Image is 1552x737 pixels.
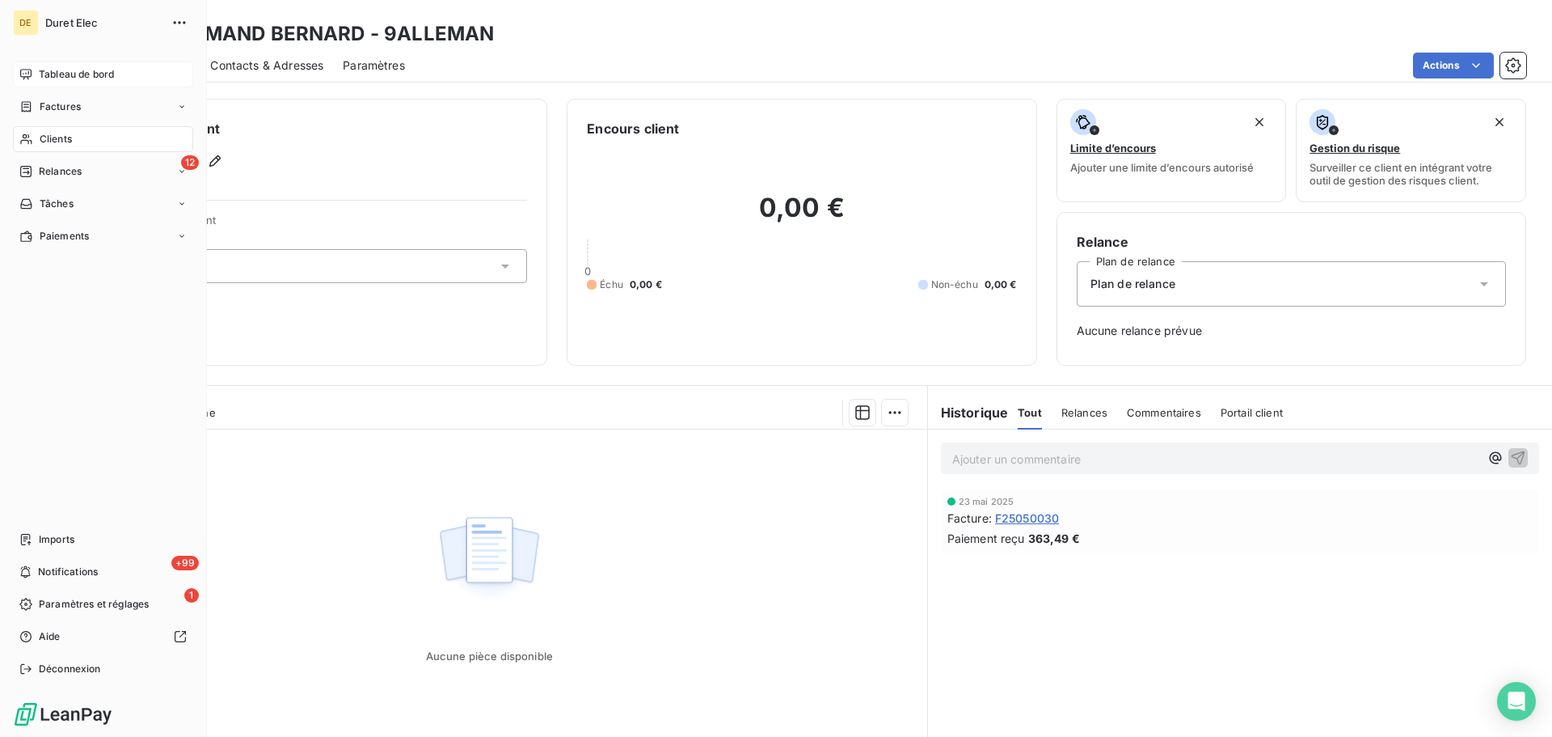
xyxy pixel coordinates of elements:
[1221,406,1283,419] span: Portail client
[995,510,1059,527] span: F25050030
[39,629,61,644] span: Aide
[587,119,679,138] h6: Encours client
[931,277,978,292] span: Non-échu
[1090,276,1175,292] span: Plan de relance
[1077,232,1506,252] h6: Relance
[584,265,591,277] span: 0
[40,197,74,211] span: Tâches
[1056,99,1287,202] button: Limite d’encoursAjouter une limite d’encours autorisé
[45,16,162,29] span: Duret Elec
[947,530,1025,547] span: Paiement reçu
[947,510,992,527] span: Facture :
[13,701,113,727] img: Logo LeanPay
[130,214,527,236] span: Propriétés Client
[39,532,74,547] span: Imports
[437,508,541,608] img: Empty state
[1296,99,1526,202] button: Gestion du risqueSurveiller ce client en intégrant votre outil de gestion des risques client.
[184,588,199,603] span: 1
[1061,406,1107,419] span: Relances
[98,119,527,138] h6: Informations client
[39,67,114,82] span: Tableau de bord
[426,650,553,663] span: Aucune pièce disponible
[985,277,1017,292] span: 0,00 €
[1070,161,1254,174] span: Ajouter une limite d’encours autorisé
[343,57,405,74] span: Paramètres
[630,277,662,292] span: 0,00 €
[1497,682,1536,721] div: Open Intercom Messenger
[13,10,39,36] div: DE
[587,192,1016,240] h2: 0,00 €
[40,100,81,114] span: Factures
[1077,323,1506,339] span: Aucune relance prévue
[181,155,199,170] span: 12
[600,277,623,292] span: Échu
[1309,142,1400,155] span: Gestion du risque
[40,132,72,146] span: Clients
[1070,142,1156,155] span: Limite d’encours
[928,403,1009,422] h6: Historique
[39,597,149,612] span: Paramètres et réglages
[142,19,494,49] h3: ALLEEMAND BERNARD - 9ALLEMAN
[39,662,101,676] span: Déconnexion
[210,57,323,74] span: Contacts & Adresses
[38,565,98,579] span: Notifications
[1309,161,1512,187] span: Surveiller ce client en intégrant votre outil de gestion des risques client.
[40,229,89,244] span: Paiements
[959,497,1014,506] span: 23 mai 2025
[1028,530,1080,547] span: 363,49 €
[1413,53,1494,78] button: Actions
[1018,406,1042,419] span: Tout
[13,624,193,650] a: Aide
[1127,406,1201,419] span: Commentaires
[39,164,82,179] span: Relances
[171,556,199,570] span: +99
